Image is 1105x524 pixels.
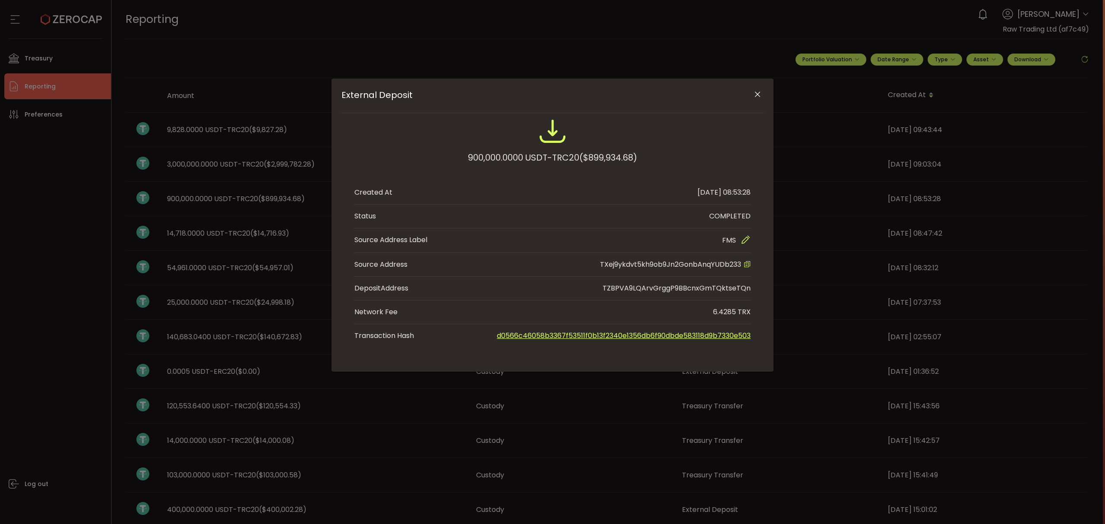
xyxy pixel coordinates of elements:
span: Deposit [354,283,381,293]
a: d0566c46058b3367f53511f0b13f2340e1356db6f90dbde583118d9b7330e503 [497,331,751,341]
div: Address [354,283,408,294]
div: 6.4285 TRX [713,307,751,317]
div: TZBPVA9LQArvGrggP9BBcnxGmTQktseTQn [603,283,751,294]
div: Created At [354,187,392,198]
span: FMS [722,235,736,246]
div: External Deposit [331,79,773,372]
span: ($899,934.68) [579,150,637,165]
iframe: Chat Widget [1062,483,1105,524]
span: TXej9ykdvt5kh9ob9Jn2GonbAnqYUDb233 [600,259,741,269]
div: 900,000.0000 USDT-TRC20 [468,150,637,165]
div: COMPLETED [709,211,751,221]
div: Source Address [354,259,407,270]
div: Status [354,211,376,221]
div: Network Fee [354,307,398,317]
span: Transaction Hash [354,331,441,341]
button: Close [750,87,765,102]
div: [DATE] 08:53:28 [698,187,751,198]
span: Source Address Label [354,235,427,246]
span: External Deposit [341,90,721,100]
